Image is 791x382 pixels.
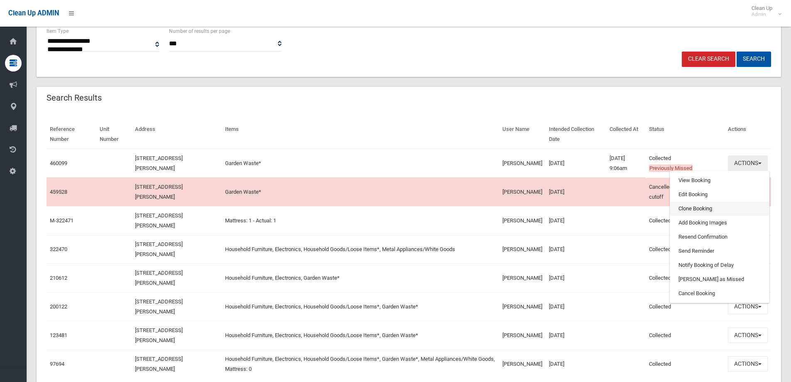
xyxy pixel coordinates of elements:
a: [STREET_ADDRESS][PERSON_NAME] [135,270,183,286]
header: Search Results [37,90,112,106]
a: 200122 [50,303,67,310]
td: [DATE] [546,321,606,350]
a: [STREET_ADDRESS][PERSON_NAME] [135,155,183,171]
td: Household Furniture, Electronics, Household Goods/Loose Items*, Garden Waste* [222,292,499,321]
a: Edit Booking [670,187,769,202]
td: [PERSON_NAME] [499,292,546,321]
a: [STREET_ADDRESS][PERSON_NAME] [135,356,183,372]
td: [DATE] [546,206,606,235]
td: Collected [646,149,725,178]
span: Previously Missed [649,165,693,172]
a: [STREET_ADDRESS][PERSON_NAME] [135,184,183,200]
th: Items [222,120,499,149]
td: Household Furniture, Electronics, Household Goods/Loose Items*, Garden Waste* [222,321,499,350]
a: [STREET_ADDRESS][PERSON_NAME] [135,241,183,257]
th: Collected At [606,120,646,149]
a: [STREET_ADDRESS][PERSON_NAME] [135,327,183,343]
a: 322470 [50,246,67,252]
td: Garden Waste* [222,177,499,206]
a: Cancel Booking [670,286,769,301]
a: [STREET_ADDRESS][PERSON_NAME] [135,298,183,315]
td: Collected [646,321,725,350]
a: Notify Booking of Delay [670,258,769,272]
td: Collected [646,292,725,321]
th: Unit Number [96,120,132,149]
td: Collected [646,264,725,292]
a: Add Booking Images [670,216,769,230]
a: 123481 [50,332,67,338]
span: Clean Up [747,5,781,17]
td: [PERSON_NAME] [499,235,546,264]
button: Search [737,52,771,67]
td: Garden Waste* [222,149,499,178]
td: [DATE] [546,149,606,178]
td: [PERSON_NAME] [499,264,546,292]
a: Clear Search [682,52,735,67]
td: [PERSON_NAME] [499,350,546,378]
th: Reference Number [47,120,96,149]
td: [DATE] [546,235,606,264]
th: Intended Collection Date [546,120,606,149]
td: Mattress: 1 - Actual: 1 [222,206,499,235]
a: Resend Confirmation [670,230,769,244]
td: Cancelled by admin before cutoff [646,177,725,206]
button: Actions [728,299,768,314]
label: Item Type [47,27,69,36]
a: [STREET_ADDRESS][PERSON_NAME] [135,212,183,229]
th: User Name [499,120,546,149]
small: Admin [752,11,772,17]
a: View Booking [670,173,769,187]
a: 459528 [50,189,67,195]
td: [PERSON_NAME] [499,177,546,206]
a: Send Reminder [670,244,769,258]
th: Address [132,120,222,149]
td: [DATE] [546,292,606,321]
td: Household Furniture, Electronics, Household Goods/Loose Items*, Metal Appliances/White Goods [222,235,499,264]
a: M-322471 [50,217,73,224]
td: Household Furniture, Electronics, Household Goods/Loose Items*, Garden Waste*, Metal Appliances/W... [222,350,499,378]
a: 460099 [50,160,67,166]
button: Actions [728,155,768,171]
a: [PERSON_NAME] as Missed [670,272,769,286]
th: Status [646,120,725,149]
td: Collected [646,350,725,378]
button: Actions [728,328,768,343]
td: [PERSON_NAME] [499,206,546,235]
span: Clean Up ADMIN [8,9,59,17]
td: [DATE] 9:06am [606,149,646,178]
td: Household Furniture, Electronics, Garden Waste* [222,264,499,292]
label: Number of results per page [169,27,230,36]
a: 210612 [50,275,67,281]
td: [DATE] [546,350,606,378]
td: [PERSON_NAME] [499,321,546,350]
td: [DATE] [546,264,606,292]
a: Clone Booking [670,202,769,216]
button: Actions [728,356,768,372]
td: [DATE] [546,177,606,206]
a: 97694 [50,361,64,367]
td: Collected [646,206,725,235]
th: Actions [725,120,771,149]
td: Collected [646,235,725,264]
td: [PERSON_NAME] [499,149,546,178]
